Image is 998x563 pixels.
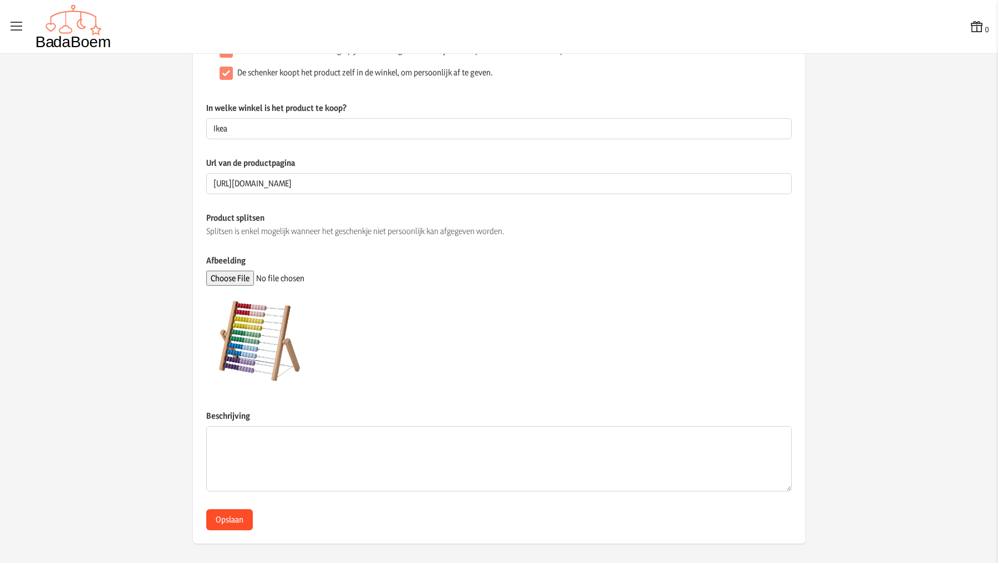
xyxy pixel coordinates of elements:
[969,19,989,35] button: 0
[237,67,492,78] label: De schenker koopt het product zelf in de winkel, om persoonlijk af te geven.
[35,4,111,49] img: Badaboem
[206,157,792,173] label: Url van de productpagina
[206,102,792,118] label: In welke winkel is het product te koop?
[206,410,792,426] label: Beschrijving
[206,509,253,530] button: Opslaan
[206,255,792,271] label: Afbeelding
[206,212,792,224] p: Product splitsen
[206,226,792,237] div: Splitsen is enkel mogelijk wanneer het geschenkje niet persoonlijk kan afgegeven worden.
